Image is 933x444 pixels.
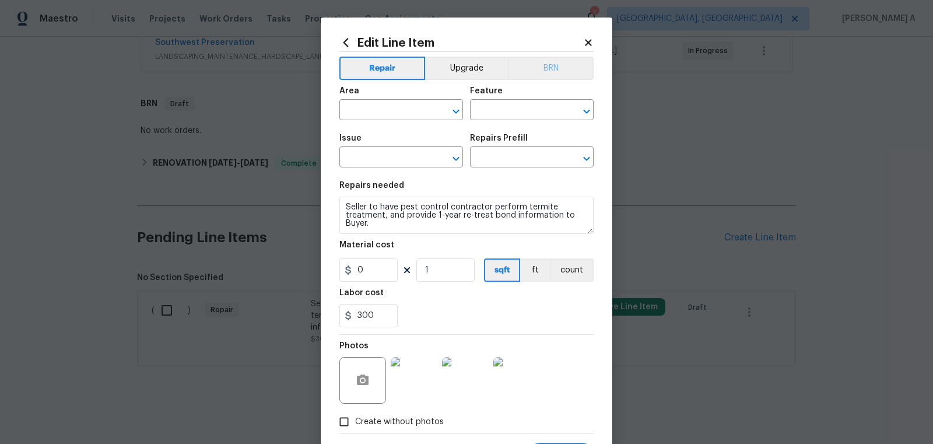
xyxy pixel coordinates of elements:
[339,289,384,297] h5: Labor cost
[339,181,404,190] h5: Repairs needed
[339,241,394,249] h5: Material cost
[470,134,528,142] h5: Repairs Prefill
[508,57,594,80] button: BRN
[339,134,362,142] h5: Issue
[550,258,594,282] button: count
[484,258,520,282] button: sqft
[339,87,359,95] h5: Area
[339,342,369,350] h5: Photos
[578,103,595,120] button: Open
[520,258,550,282] button: ft
[355,416,444,428] span: Create without photos
[578,151,595,167] button: Open
[448,103,464,120] button: Open
[339,57,425,80] button: Repair
[425,57,508,80] button: Upgrade
[470,87,503,95] h5: Feature
[448,151,464,167] button: Open
[339,36,583,49] h2: Edit Line Item
[339,197,594,234] textarea: Seller to have pest control contractor perform termite treatment, and provide 1-year re-treat bon...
